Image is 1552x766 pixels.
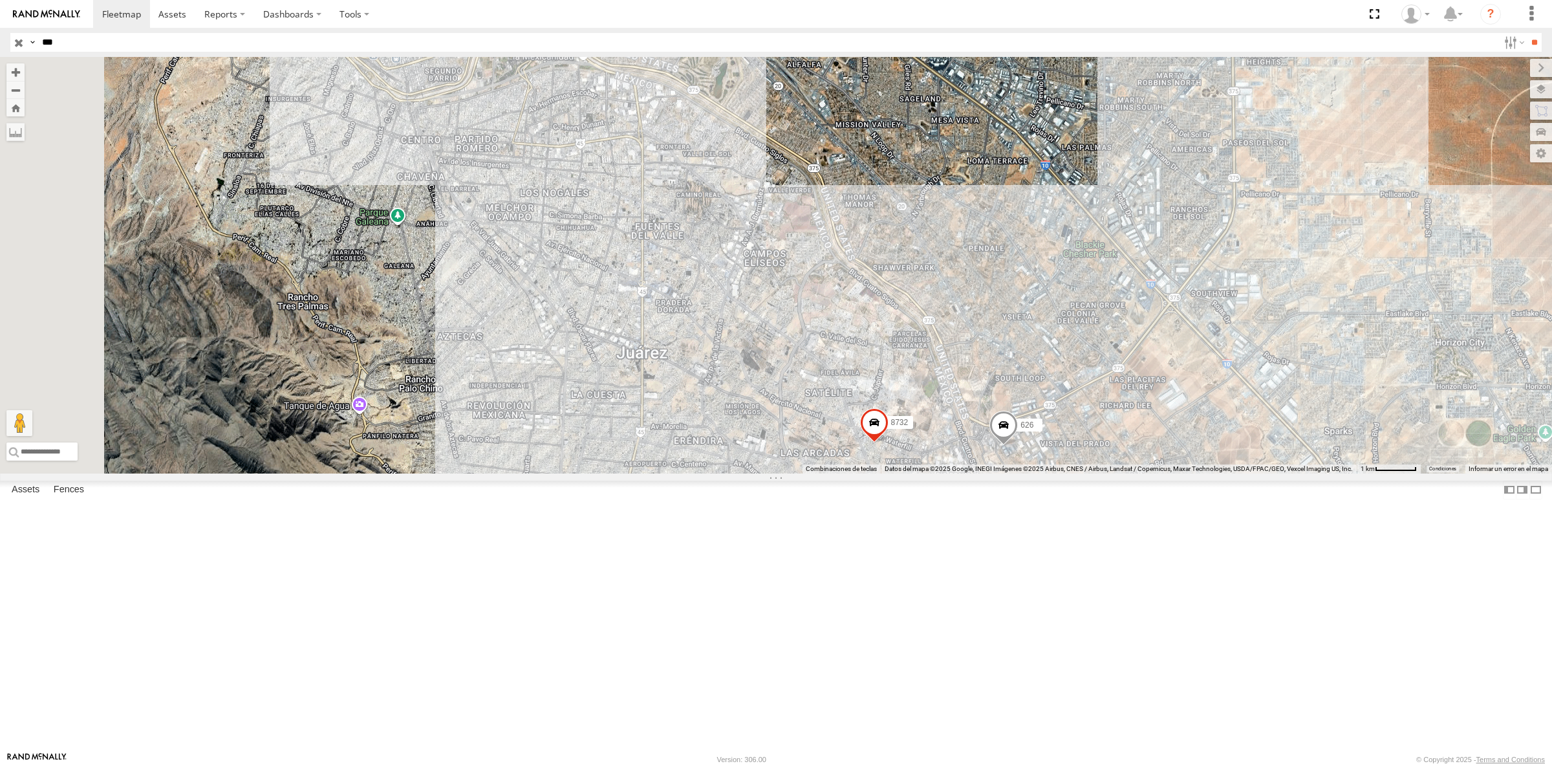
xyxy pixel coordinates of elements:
[1469,465,1548,472] a: Informar un error en el mapa
[1499,33,1527,52] label: Search Filter Options
[1503,481,1516,499] label: Dock Summary Table to the Left
[47,481,91,499] label: Fences
[5,481,46,499] label: Assets
[1530,144,1552,162] label: Map Settings
[27,33,38,52] label: Search Query
[1476,756,1545,763] a: Terms and Conditions
[6,99,25,116] button: Zoom Home
[6,123,25,141] label: Measure
[1357,465,1421,474] button: Escala del mapa: 1 km por 61 píxeles
[7,753,67,766] a: Visit our Website
[806,465,877,474] button: Combinaciones de teclas
[1516,481,1529,499] label: Dock Summary Table to the Right
[6,81,25,99] button: Zoom out
[6,410,32,436] button: Arrastra el hombrecito naranja al mapa para abrir Street View
[1529,481,1542,499] label: Hide Summary Table
[1480,4,1501,25] i: ?
[891,418,909,427] span: 8732
[885,465,1353,472] span: Datos del mapa ©2025 Google, INEGI Imágenes ©2025 Airbus, CNES / Airbus, Landsat / Copernicus, Ma...
[1429,466,1456,472] a: Condiciones (se abre en una nueva pestaña)
[717,756,766,763] div: Version: 306.00
[1416,756,1545,763] div: © Copyright 2025 -
[1020,421,1033,430] span: 626
[6,63,25,81] button: Zoom in
[13,10,80,19] img: rand-logo.svg
[1361,465,1375,472] span: 1 km
[1397,5,1434,24] div: Roberto Garcia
